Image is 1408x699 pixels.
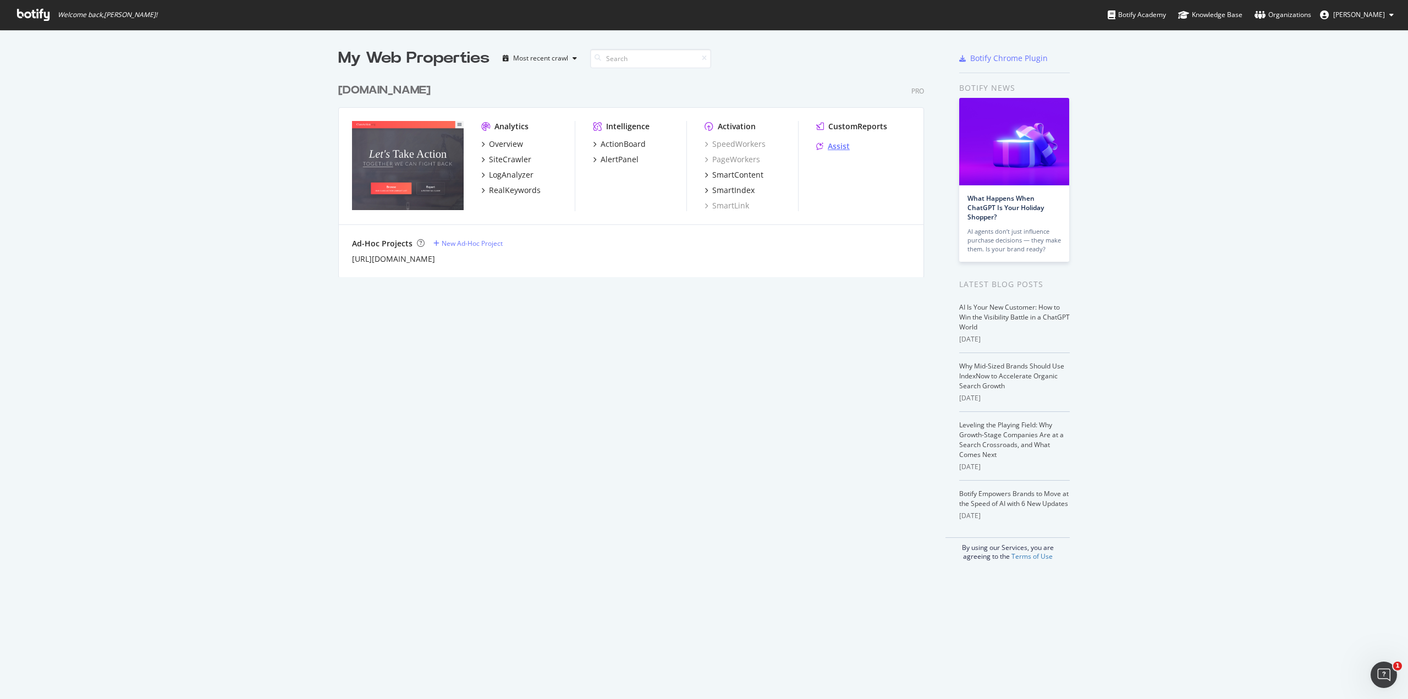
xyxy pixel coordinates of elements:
[959,489,1069,508] a: Botify Empowers Brands to Move at the Speed of AI with 6 New Updates
[959,278,1070,290] div: Latest Blog Posts
[489,139,523,150] div: Overview
[959,82,1070,94] div: Botify news
[959,98,1069,185] img: What Happens When ChatGPT Is Your Holiday Shopper?
[705,200,749,211] a: SmartLink
[1311,6,1402,24] button: [PERSON_NAME]
[442,239,503,248] div: New Ad-Hoc Project
[338,69,933,277] div: grid
[1371,662,1397,688] iframe: Intercom live chat
[816,121,887,132] a: CustomReports
[828,141,850,152] div: Assist
[1255,9,1311,20] div: Organizations
[828,121,887,132] div: CustomReports
[959,302,1070,332] a: AI Is Your New Customer: How to Win the Visibility Battle in a ChatGPT World
[593,154,639,165] a: AlertPanel
[494,121,529,132] div: Analytics
[1393,662,1402,670] span: 1
[1178,9,1242,20] div: Knowledge Base
[433,239,503,248] a: New Ad-Hoc Project
[489,154,531,165] div: SiteCrawler
[1011,552,1053,561] a: Terms of Use
[705,185,755,196] a: SmartIndex
[911,86,924,96] div: Pro
[58,10,157,19] span: Welcome back, [PERSON_NAME] !
[967,194,1044,222] a: What Happens When ChatGPT Is Your Holiday Shopper?
[352,254,435,265] a: [URL][DOMAIN_NAME]
[352,121,464,210] img: classaction.org
[481,185,541,196] a: RealKeywords
[593,139,646,150] a: ActionBoard
[338,47,490,69] div: My Web Properties
[816,141,850,152] a: Assist
[705,154,760,165] a: PageWorkers
[481,154,531,165] a: SiteCrawler
[967,227,1061,254] div: AI agents don’t just influence purchase decisions — they make them. Is your brand ready?
[489,169,533,180] div: LogAnalyzer
[590,49,711,68] input: Search
[712,185,755,196] div: SmartIndex
[338,82,435,98] a: [DOMAIN_NAME]
[959,462,1070,472] div: [DATE]
[970,53,1048,64] div: Botify Chrome Plugin
[959,420,1064,459] a: Leveling the Playing Field: Why Growth-Stage Companies Are at a Search Crossroads, and What Comes...
[352,238,413,249] div: Ad-Hoc Projects
[705,139,766,150] a: SpeedWorkers
[489,185,541,196] div: RealKeywords
[959,361,1064,390] a: Why Mid-Sized Brands Should Use IndexNow to Accelerate Organic Search Growth
[338,82,431,98] div: [DOMAIN_NAME]
[718,121,756,132] div: Activation
[705,169,763,180] a: SmartContent
[945,537,1070,561] div: By using our Services, you are agreeing to the
[601,139,646,150] div: ActionBoard
[959,53,1048,64] a: Botify Chrome Plugin
[959,393,1070,403] div: [DATE]
[513,55,568,62] div: Most recent crawl
[481,139,523,150] a: Overview
[601,154,639,165] div: AlertPanel
[959,511,1070,521] div: [DATE]
[481,169,533,180] a: LogAnalyzer
[1333,10,1385,19] span: Tara Voss
[498,49,581,67] button: Most recent crawl
[959,334,1070,344] div: [DATE]
[1108,9,1166,20] div: Botify Academy
[606,121,650,132] div: Intelligence
[712,169,763,180] div: SmartContent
